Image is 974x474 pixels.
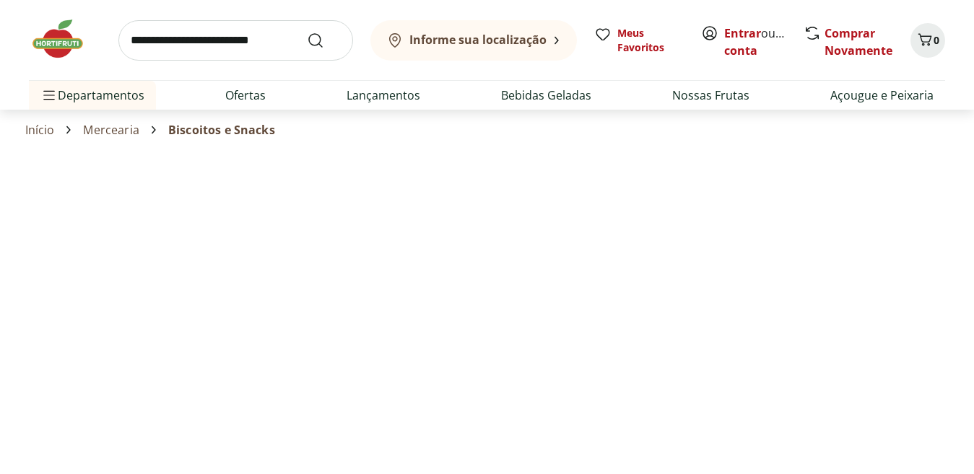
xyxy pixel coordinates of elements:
[347,87,420,104] a: Lançamentos
[40,78,144,113] span: Departamentos
[934,33,939,47] span: 0
[724,25,804,58] a: Criar conta
[724,25,788,59] span: ou
[724,25,761,41] a: Entrar
[40,78,58,113] button: Menu
[83,123,139,136] a: Mercearia
[118,20,353,61] input: search
[825,25,892,58] a: Comprar Novamente
[25,123,55,136] a: Início
[910,23,945,58] button: Carrinho
[594,26,684,55] a: Meus Favoritos
[29,17,101,61] img: Hortifruti
[409,32,547,48] b: Informe sua localização
[617,26,684,55] span: Meus Favoritos
[501,87,591,104] a: Bebidas Geladas
[672,87,749,104] a: Nossas Frutas
[370,20,577,61] button: Informe sua localização
[168,123,275,136] span: Biscoitos e Snacks
[830,87,934,104] a: Açougue e Peixaria
[307,32,342,49] button: Submit Search
[225,87,266,104] a: Ofertas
